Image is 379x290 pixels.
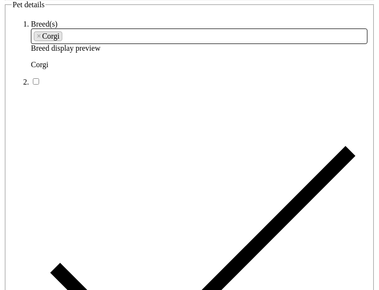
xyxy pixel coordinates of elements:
[13,0,44,9] span: Pet details
[37,32,41,41] span: ×
[34,31,62,41] li: Corgi
[31,20,367,69] li: Breed display preview
[31,60,367,69] p: Corgi
[31,20,57,28] label: Breed(s)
